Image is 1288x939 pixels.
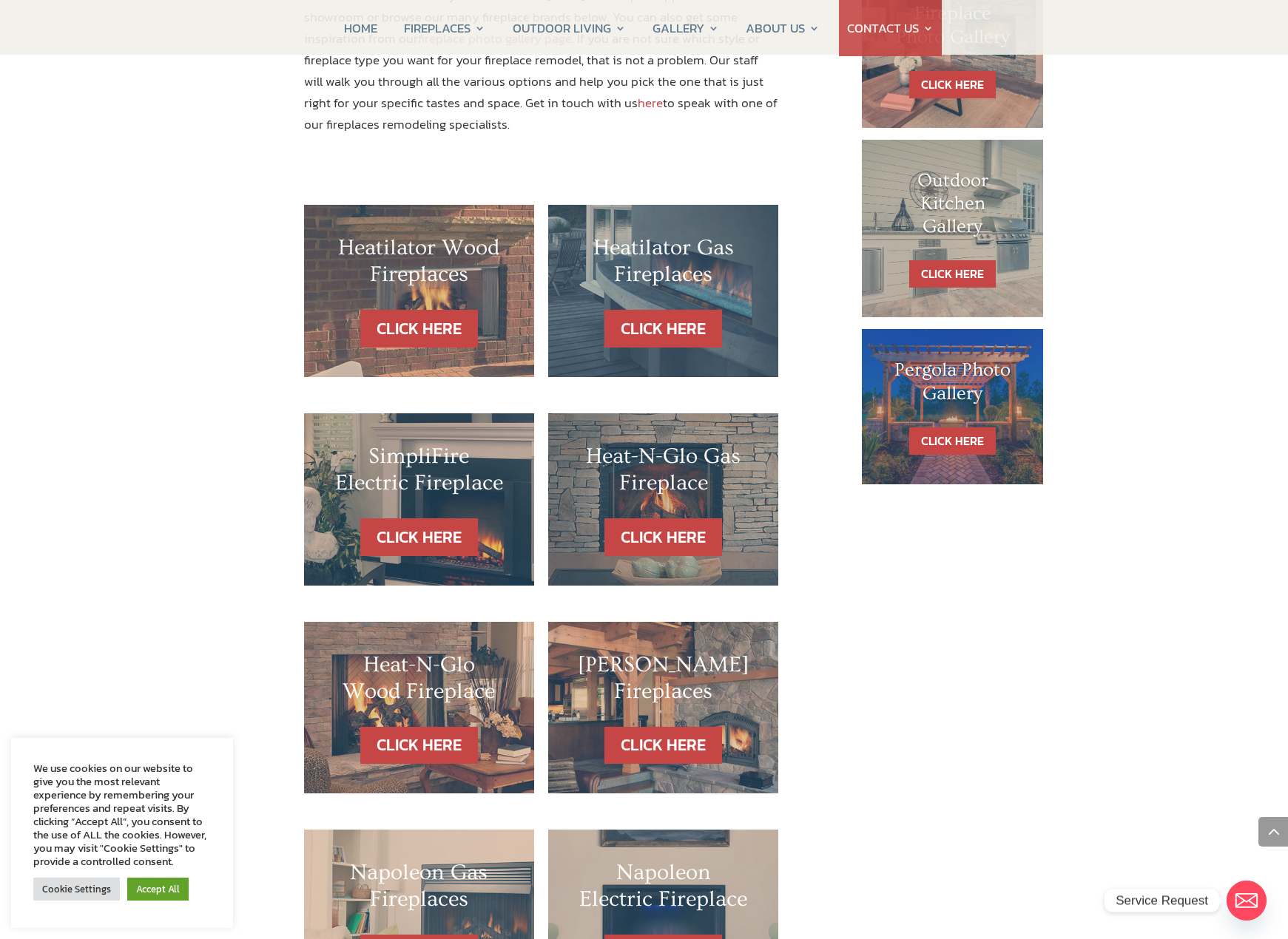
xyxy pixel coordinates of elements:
[33,762,211,868] div: We use cookies on our website to give you the most relevant experience by remembering your prefer...
[604,727,722,765] a: CLICK HERE
[334,859,505,920] h2: Napoleon Gas Fireplaces
[578,443,749,504] h2: Heat-N-Glo Gas Fireplace
[891,359,1014,412] h1: Pergola Photo Gallery
[578,651,749,712] h2: [PERSON_NAME] Fireplaces
[891,169,1014,246] h1: Outdoor Kitchen Gallery
[334,234,505,295] h2: Heatilator Wood Fireplaces
[638,93,663,112] a: here
[127,878,189,901] a: Accept All
[578,234,749,295] h2: Heatilator Gas Fireplaces
[909,260,996,288] a: CLICK HERE
[33,878,120,901] a: Cookie Settings
[604,310,722,348] a: CLICK HERE
[909,71,996,98] a: CLICK HERE
[909,427,996,455] a: CLICK HERE
[578,859,749,920] h2: Napoleon Electric Fireplace
[334,443,505,504] h2: SimpliFire Electric Fireplace
[360,518,478,556] a: CLICK HERE
[334,651,505,712] h2: Heat-N-Glo Wood Fireplace
[604,518,722,556] a: CLICK HERE
[1227,881,1267,921] a: Email
[360,310,478,348] a: CLICK HERE
[360,727,478,765] a: CLICK HERE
